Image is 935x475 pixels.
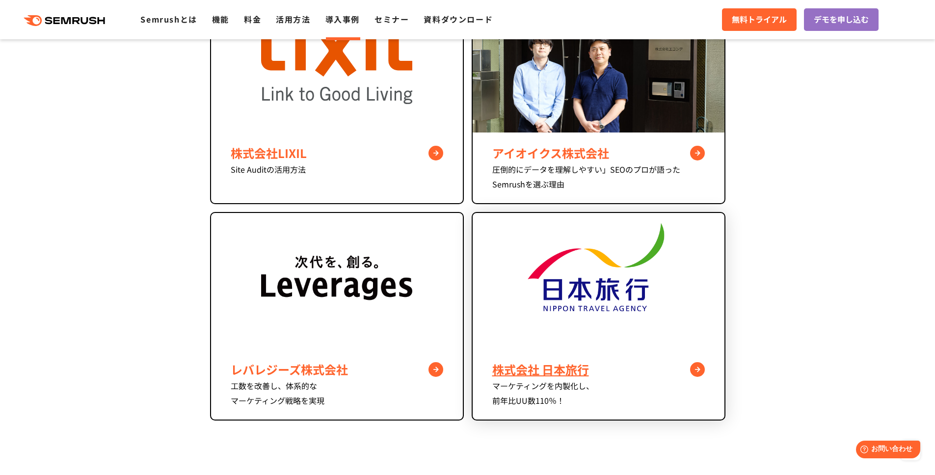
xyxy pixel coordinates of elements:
[212,13,229,25] a: 機能
[848,437,924,464] iframe: Help widget launcher
[231,361,443,378] div: レバレジーズ株式会社
[523,213,674,349] img: nta
[492,144,705,162] div: アイオイクス株式会社
[374,13,409,25] a: セミナー
[804,8,879,31] a: デモを申し込む
[732,13,787,26] span: 無料トライアル
[492,361,705,378] div: 株式会社 日本旅行
[244,13,261,25] a: 料金
[424,13,493,25] a: 資料ダウンロード
[722,8,797,31] a: 無料トライアル
[231,144,443,162] div: 株式会社LIXIL
[140,13,197,25] a: Semrushとは
[276,13,310,25] a: 活用方法
[231,378,443,408] div: 工数を改善し、体系的な マーケティング戦略を実現
[814,13,869,26] span: デモを申し込む
[325,13,360,25] a: 導入事例
[492,162,705,191] div: 圧倒的にデータを理解しやすい」SEOのプロが語ったSemrushを選ぶ理由
[472,212,725,421] a: nta 株式会社 日本旅行 マーケティングを内製化し、前年比UU数110％！
[261,213,412,349] img: leverages
[492,378,705,408] div: マーケティングを内製化し、 前年比UU数110％！
[231,162,443,177] div: Site Auditの活用方法
[210,212,464,421] a: leverages レバレジーズ株式会社 工数を改善し、体系的なマーケティング戦略を実現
